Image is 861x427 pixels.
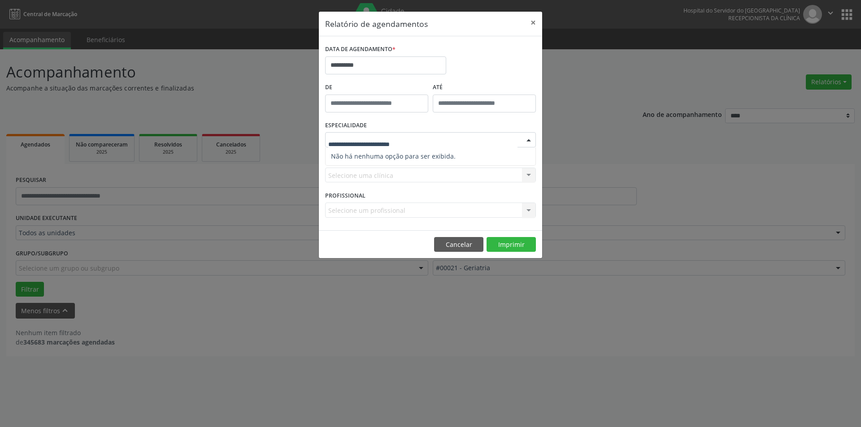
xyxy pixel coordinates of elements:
label: ATÉ [433,81,536,95]
h5: Relatório de agendamentos [325,18,428,30]
label: PROFISSIONAL [325,189,365,203]
span: Não há nenhuma opção para ser exibida. [326,147,535,165]
button: Cancelar [434,237,483,252]
label: De [325,81,428,95]
label: ESPECIALIDADE [325,119,367,133]
button: Close [524,12,542,34]
label: DATA DE AGENDAMENTO [325,43,396,56]
button: Imprimir [487,237,536,252]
